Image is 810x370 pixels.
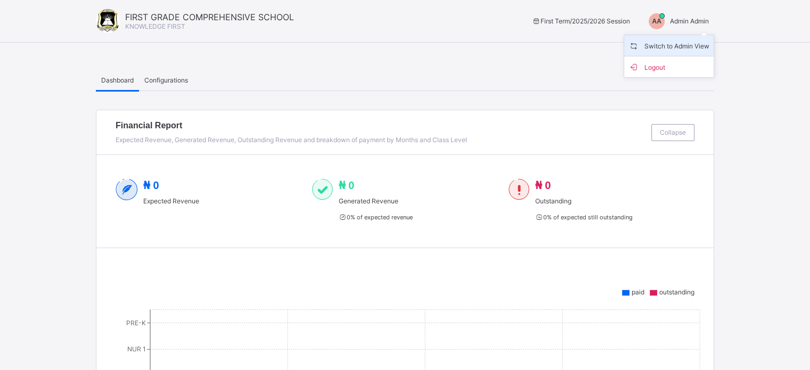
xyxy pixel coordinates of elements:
span: Expected Revenue, Generated Revenue, Outstanding Revenue and breakdown of payment by Months and C... [116,136,467,144]
span: Financial Report [116,121,646,130]
span: KNOWLEDGE FIRST [125,22,185,30]
span: Switch to Admin View [628,39,709,52]
img: outstanding-1.146d663e52f09953f639664a84e30106.svg [509,179,529,200]
span: Admin Admin [670,17,709,25]
span: session/term information [531,17,630,25]
span: FIRST GRADE COMPREHENSIVE SCHOOL [125,12,294,22]
span: 0 % of expected still outstanding [535,213,632,221]
li: dropdown-list-item-buttom-1 [624,56,714,77]
span: ₦ 0 [143,179,159,191]
span: ₦ 0 [338,179,354,191]
span: Configurations [144,76,188,84]
tspan: PRE-K [126,319,146,327]
span: ₦ 0 [535,179,551,191]
span: Outstanding [535,197,632,205]
span: 0 % of expected revenue [338,213,412,221]
span: Generated Revenue [338,197,412,205]
span: paid [632,288,644,296]
span: Logout [628,61,709,73]
li: dropdown-list-item-name-0 [624,35,714,56]
span: Dashboard [101,76,134,84]
img: paid-1.3eb1404cbcb1d3b736510a26bbfa3ccb.svg [312,179,333,200]
span: outstanding [659,288,694,296]
img: expected-2.4343d3e9d0c965b919479240f3db56ac.svg [116,179,138,200]
span: AA [652,18,661,25]
span: Collapse [660,128,686,136]
span: Expected Revenue [143,197,199,205]
tspan: NUR 1 [127,345,146,353]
